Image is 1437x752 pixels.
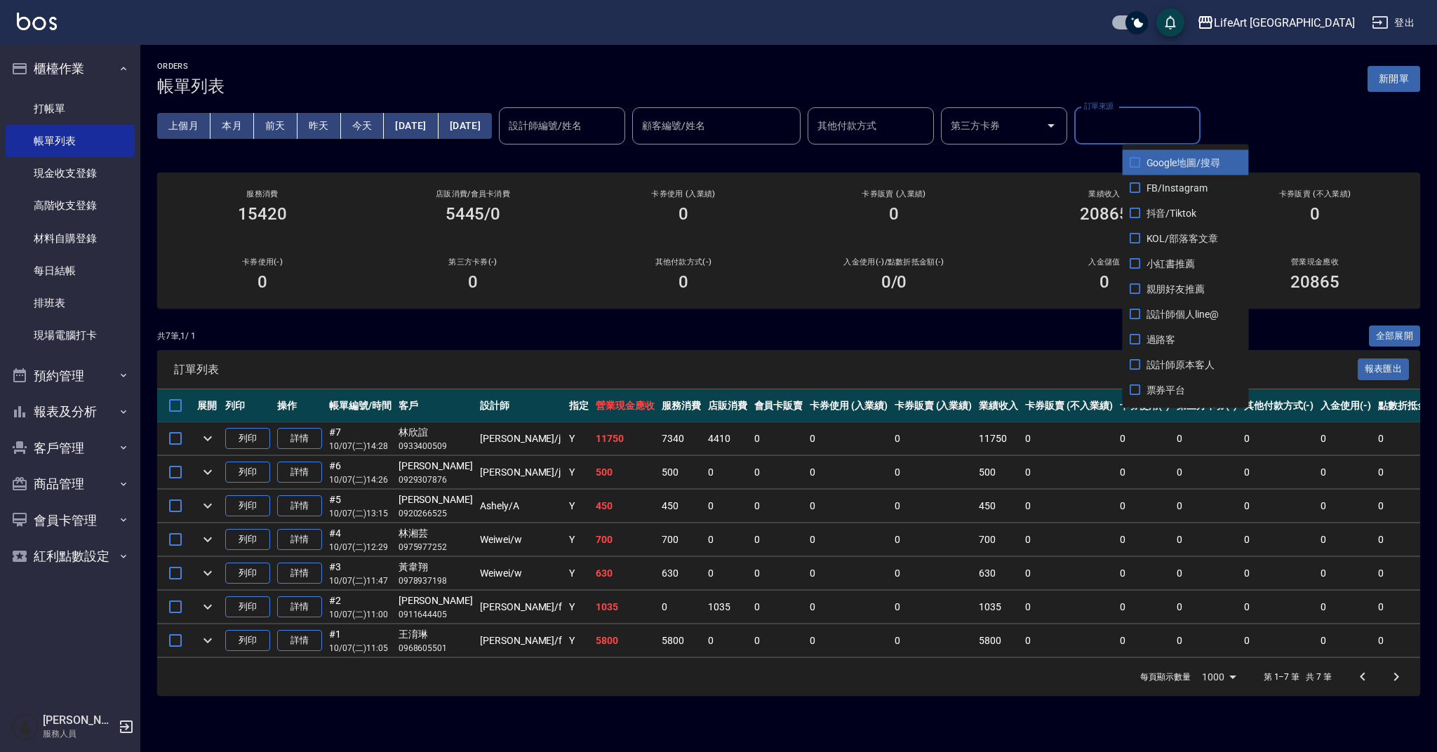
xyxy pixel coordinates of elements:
td: 0 [1173,456,1241,489]
a: 高階收支登錄 [6,189,135,222]
td: 0 [891,490,976,523]
td: 0 [1317,422,1375,455]
button: 報表匯出 [1358,358,1410,380]
h2: ORDERS [157,62,225,71]
a: 詳情 [277,462,322,483]
button: 列印 [225,529,270,551]
span: 過路客 [1123,327,1249,352]
p: 10/07 (二) 11:05 [329,642,392,654]
button: 報表及分析 [6,394,135,430]
span: 小紅書推薦 [1123,251,1249,276]
td: Weiwei /w [476,523,566,556]
td: 0 [1241,591,1318,624]
a: 詳情 [277,428,322,450]
button: expand row [197,563,218,584]
button: 列印 [225,495,270,517]
button: 本月 [210,113,254,139]
td: 0 [1022,422,1116,455]
p: 10/07 (二) 13:15 [329,507,392,520]
td: 0 [806,490,891,523]
td: Y [566,422,592,455]
td: 0 [704,490,751,523]
td: 0 [751,624,807,657]
td: 0 [1241,456,1318,489]
img: Logo [17,13,57,30]
button: 今天 [341,113,385,139]
a: 詳情 [277,529,322,551]
th: 設計師 [476,389,566,422]
th: 帳單編號/時間 [326,389,395,422]
td: 0 [1173,523,1241,556]
th: 卡券販賣 (不入業績) [1022,389,1116,422]
a: 打帳單 [6,93,135,125]
button: 列印 [225,630,270,652]
span: 設計師個人line@ [1123,302,1249,327]
td: 0 [1241,523,1318,556]
div: LifeArt [GEOGRAPHIC_DATA] [1214,14,1355,32]
td: #5 [326,490,395,523]
td: 0 [1116,557,1174,590]
h3: 帳單列表 [157,76,225,96]
td: 0 [1022,523,1116,556]
td: 500 [592,456,658,489]
td: 4410 [704,422,751,455]
span: 訂單列表 [174,363,1358,377]
td: 0 [891,591,976,624]
td: 0 [1022,624,1116,657]
p: 0933400509 [399,440,473,452]
th: 服務消費 [658,389,704,422]
td: 0 [1317,557,1375,590]
td: #4 [326,523,395,556]
th: 卡券使用 (入業績) [806,389,891,422]
th: 入金使用(-) [1317,389,1375,422]
span: 票券平台 [1123,377,1249,403]
td: 1035 [704,591,751,624]
button: 列印 [225,563,270,584]
th: 店販消費 [704,389,751,422]
td: 0 [806,591,891,624]
td: 0 [751,557,807,590]
button: 商品管理 [6,466,135,502]
td: #3 [326,557,395,590]
td: 0 [1241,422,1318,455]
h2: 第三方卡券(-) [385,257,561,267]
span: KOL/部落客文章 [1123,226,1249,251]
div: [PERSON_NAME] [399,459,473,474]
th: 卡券使用(-) [1116,389,1174,422]
h3: 0 /0 [881,272,907,292]
a: 詳情 [277,596,322,618]
td: Y [566,591,592,624]
p: 10/07 (二) 14:28 [329,440,392,452]
td: 0 [704,557,751,590]
h3: 5445/0 [446,204,501,224]
h2: 卡券販賣 (入業績) [806,189,982,199]
button: 前天 [254,113,298,139]
td: 450 [592,490,658,523]
td: 0 [1022,591,1116,624]
button: 上個月 [157,113,210,139]
h3: 0 [679,204,688,224]
h2: 其他付款方式(-) [595,257,772,267]
a: 排班表 [6,287,135,319]
td: 0 [1022,557,1116,590]
td: 0 [1241,624,1318,657]
button: 昨天 [298,113,341,139]
td: 0 [1317,591,1375,624]
td: 0 [1173,624,1241,657]
td: 0 [751,490,807,523]
button: expand row [197,596,218,617]
a: 詳情 [277,495,322,517]
td: #2 [326,591,395,624]
td: 0 [751,422,807,455]
div: 1000 [1196,658,1241,696]
td: #7 [326,422,395,455]
a: 帳單列表 [6,125,135,157]
td: 0 [704,523,751,556]
img: Person [11,713,39,741]
td: 5800 [658,624,704,657]
a: 詳情 [277,630,322,652]
div: 林欣誼 [399,425,473,440]
td: 0 [1317,490,1375,523]
p: 共 7 筆, 1 / 1 [157,330,196,342]
a: 每日結帳 [6,255,135,287]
